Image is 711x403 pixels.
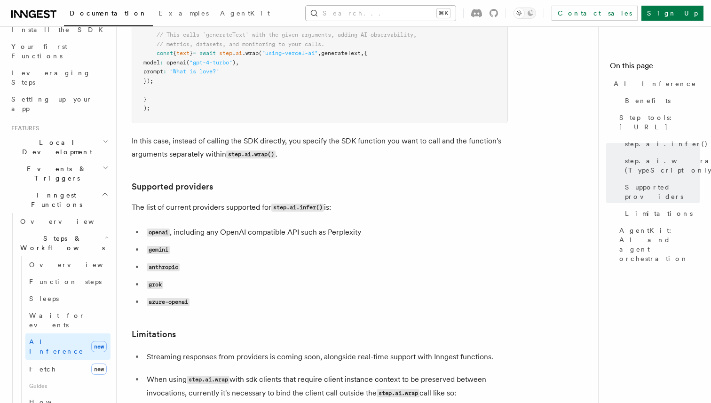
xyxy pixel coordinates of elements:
span: // This calls `generateText` with the given arguments, adding AI observability, [157,32,417,38]
a: Install the SDK [8,21,111,38]
a: Documentation [64,3,153,26]
a: Step tools: [URL] [616,109,700,135]
span: new [91,363,107,375]
code: gemini [147,246,170,254]
span: Overview [20,218,117,225]
span: generateText [321,50,361,56]
a: Fetchnew [25,360,111,379]
span: Features [8,125,39,132]
a: Your first Functions [8,38,111,64]
span: Fetch [29,365,56,373]
button: Local Development [8,134,111,160]
code: openai [147,229,170,237]
span: "using-vercel-ai" [262,50,318,56]
span: ( [186,59,190,66]
span: } [190,50,193,56]
span: model [143,59,160,66]
span: Install the SDK [11,26,109,33]
span: .wrap [242,50,259,56]
span: Leveraging Steps [11,69,91,86]
a: Examples [153,3,214,25]
code: step.ai.wrap [187,376,229,384]
code: step.ai.wrap [377,389,419,397]
code: anthropic [147,263,180,271]
span: Sleeps [29,295,59,302]
span: Guides [25,379,111,394]
a: Benefits [621,92,700,109]
a: Supported providers [621,179,700,205]
span: = [193,50,196,56]
span: new [91,341,107,352]
span: ai [236,50,242,56]
span: . [232,50,236,56]
span: : [163,68,166,75]
span: Step tools: [URL] [619,113,700,132]
span: Documentation [70,9,147,17]
h4: On this page [610,60,700,75]
a: Function steps [25,273,111,290]
span: "gpt-4-turbo" [190,59,232,66]
kbd: ⌘K [437,8,450,18]
span: const [157,50,173,56]
span: Setting up your app [11,95,92,112]
span: ( [259,50,262,56]
a: Limitations [132,328,176,341]
span: Your first Functions [11,43,67,60]
span: Function steps [29,278,102,285]
span: AgentKit: AI and agent orchestration [619,226,700,263]
span: openai [166,59,186,66]
code: grok [147,281,163,289]
a: Wait for events [25,307,111,333]
span: AI Inference [614,79,696,88]
span: "What is love?" [170,68,219,75]
a: Sleeps [25,290,111,307]
span: Supported providers [625,182,700,201]
button: Steps & Workflows [16,230,111,256]
span: : [160,59,163,66]
span: Steps & Workflows [16,234,105,253]
a: Overview [25,256,111,273]
button: Inngest Functions [8,187,111,213]
span: Overview [29,261,126,269]
a: AgentKit: AI and agent orchestration [616,222,700,267]
span: AI Inference [29,338,84,355]
span: Inngest Functions [8,190,102,209]
button: Search...⌘K [306,6,456,21]
span: { [364,50,367,56]
a: Contact sales [552,6,638,21]
p: When using with sdk clients that require client instance context to be preserved between invocati... [147,373,508,400]
a: AI Inferencenew [25,333,111,360]
span: Benefits [625,96,671,105]
span: , [318,50,321,56]
a: Overview [16,213,111,230]
a: step.ai.wrap() (TypeScript only) [621,152,700,179]
span: step [219,50,232,56]
span: AgentKit [220,9,270,17]
span: Events & Triggers [8,164,103,183]
code: azure-openai [147,298,190,306]
a: Limitations [621,205,700,222]
span: Limitations [625,209,693,218]
a: Sign Up [641,6,703,21]
a: Supported providers [132,180,213,193]
p: Streaming responses from providers is coming soon, alongside real-time support with Inngest funct... [147,350,508,363]
span: Wait for events [29,312,85,329]
button: Events & Triggers [8,160,111,187]
p: The list of current providers supported for is: [132,201,508,214]
code: step.ai.wrap() [226,150,276,158]
span: ) [232,59,236,66]
span: }); [143,78,153,84]
span: ); [143,105,150,111]
a: step.ai.infer() [621,135,700,152]
span: , [236,59,239,66]
button: Toggle dark mode [513,8,536,19]
span: text [176,50,190,56]
code: step.ai.infer() [271,204,324,212]
li: , including any OpenAI compatible API such as Perplexity [144,226,508,239]
a: Leveraging Steps [8,64,111,91]
span: , [361,50,364,56]
span: } [143,96,147,103]
span: prompt [143,68,163,75]
span: { [173,50,176,56]
p: In this case, instead of calling the SDK directly, you specify the SDK function you want to call ... [132,134,508,161]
